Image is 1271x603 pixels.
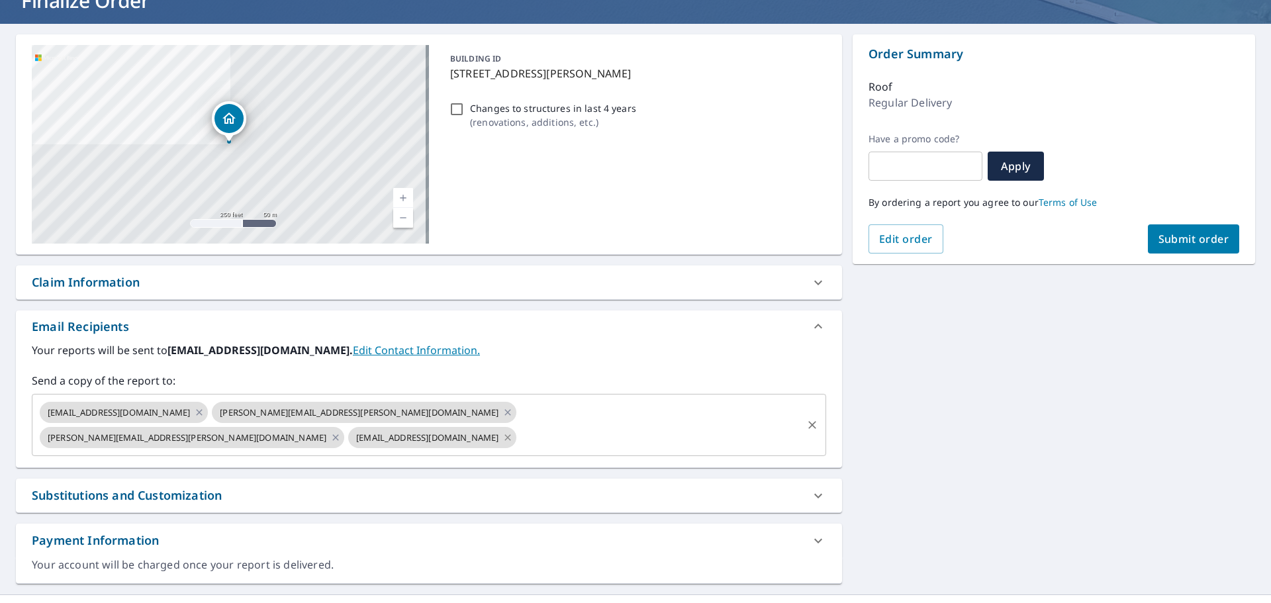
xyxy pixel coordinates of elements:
[1039,196,1098,209] a: Terms of Use
[348,427,516,448] div: [EMAIL_ADDRESS][DOMAIN_NAME]
[988,152,1044,181] button: Apply
[353,343,480,357] a: EditContactInfo
[470,115,636,129] p: ( renovations, additions, etc. )
[32,373,826,389] label: Send a copy of the report to:
[348,432,506,444] span: [EMAIL_ADDRESS][DOMAIN_NAME]
[212,406,506,419] span: [PERSON_NAME][EMAIL_ADDRESS][PERSON_NAME][DOMAIN_NAME]
[212,402,516,423] div: [PERSON_NAME][EMAIL_ADDRESS][PERSON_NAME][DOMAIN_NAME]
[869,224,943,254] button: Edit order
[1148,224,1240,254] button: Submit order
[40,427,344,448] div: [PERSON_NAME][EMAIL_ADDRESS][PERSON_NAME][DOMAIN_NAME]
[32,557,826,573] div: Your account will be charged once your report is delivered.
[16,265,842,299] div: Claim Information
[869,197,1239,209] p: By ordering a report you agree to our
[450,66,821,81] p: [STREET_ADDRESS][PERSON_NAME]
[393,208,413,228] a: Current Level 17, Zoom Out
[1158,232,1229,246] span: Submit order
[167,343,353,357] b: [EMAIL_ADDRESS][DOMAIN_NAME].
[16,310,842,342] div: Email Recipients
[470,101,636,115] p: Changes to structures in last 4 years
[16,524,842,557] div: Payment Information
[32,487,222,504] div: Substitutions and Customization
[16,479,842,512] div: Substitutions and Customization
[393,188,413,208] a: Current Level 17, Zoom In
[869,79,893,95] p: Roof
[869,95,952,111] p: Regular Delivery
[32,273,140,291] div: Claim Information
[803,416,822,434] button: Clear
[869,45,1239,63] p: Order Summary
[40,402,208,423] div: [EMAIL_ADDRESS][DOMAIN_NAME]
[998,159,1033,173] span: Apply
[450,53,501,64] p: BUILDING ID
[32,318,129,336] div: Email Recipients
[879,232,933,246] span: Edit order
[40,406,198,419] span: [EMAIL_ADDRESS][DOMAIN_NAME]
[32,532,159,549] div: Payment Information
[32,342,826,358] label: Your reports will be sent to
[40,432,334,444] span: [PERSON_NAME][EMAIL_ADDRESS][PERSON_NAME][DOMAIN_NAME]
[212,101,246,142] div: Dropped pin, building 1, Residential property, 3750 Beaver Lake Rd Fulton, MS 38843
[869,133,982,145] label: Have a promo code?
